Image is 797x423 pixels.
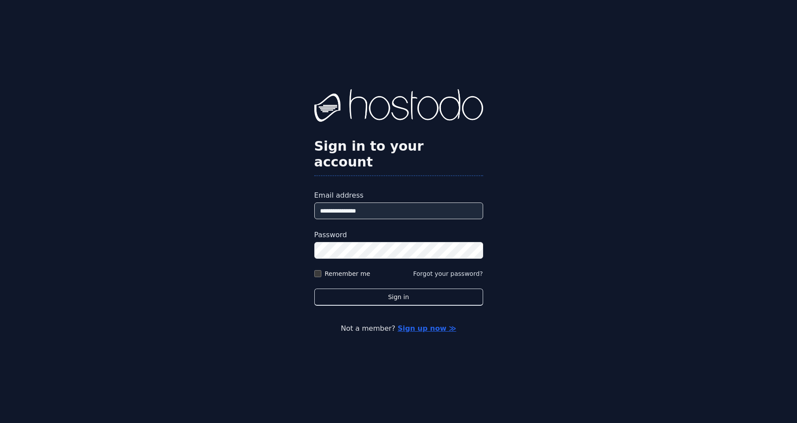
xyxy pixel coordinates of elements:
[314,289,483,306] button: Sign in
[314,230,483,240] label: Password
[397,324,456,333] a: Sign up now ≫
[314,190,483,201] label: Email address
[314,89,483,124] img: Hostodo
[42,323,755,334] p: Not a member?
[325,269,371,278] label: Remember me
[413,269,483,278] button: Forgot your password?
[314,138,483,170] h2: Sign in to your account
